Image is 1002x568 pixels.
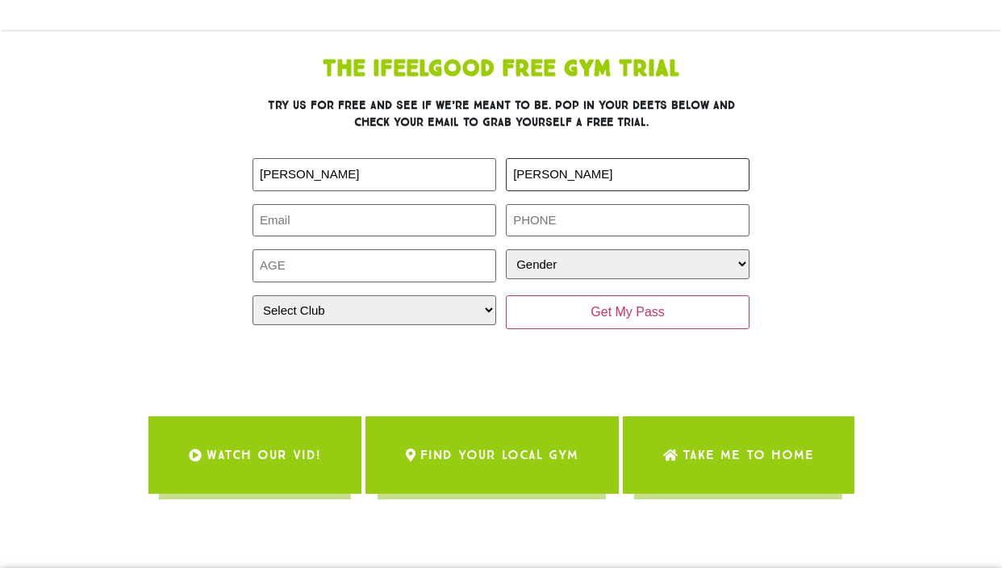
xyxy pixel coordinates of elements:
a: Find Your Local Gym [365,416,619,494]
input: Get My Pass [506,295,749,329]
input: Email [253,204,496,237]
a: WATCH OUR VID! [148,416,361,494]
h1: The IfeelGood Free Gym Trial [146,58,856,81]
span: Take me to Home [683,432,814,478]
h3: Try us for free and see if we’re meant to be. Pop in your deets below and check your email to gra... [253,97,749,131]
span: WATCH OUR VID! [207,432,321,478]
input: LAST NAME [506,158,749,191]
input: PHONE [506,204,749,237]
span: Find Your Local Gym [420,432,578,478]
input: AGE [253,249,496,282]
a: Take me to Home [623,416,854,494]
input: FIRST NAME [253,158,496,191]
